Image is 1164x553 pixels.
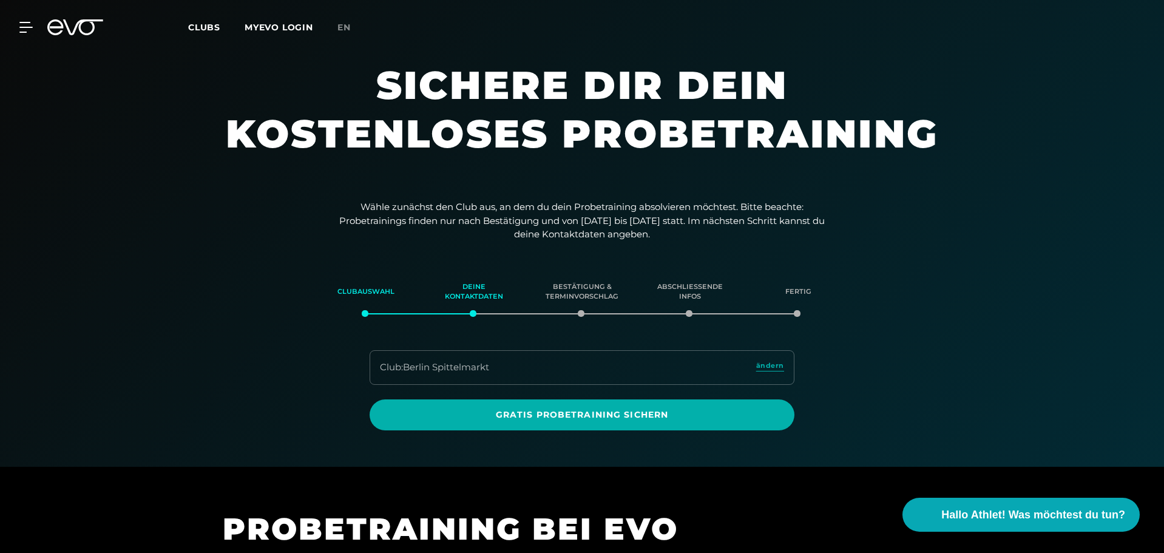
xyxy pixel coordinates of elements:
a: Gratis Probetraining sichern [370,399,794,430]
h1: Sichere dir dein kostenloses Probetraining [218,61,946,182]
a: MYEVO LOGIN [245,22,313,33]
span: Hallo Athlet! Was möchtest du tun? [941,507,1125,523]
a: Clubs [188,21,245,33]
div: Fertig [759,276,837,308]
div: Bestätigung & Terminvorschlag [543,276,621,308]
span: en [337,22,351,33]
h1: PROBETRAINING BEI EVO [223,509,769,549]
p: Wähle zunächst den Club aus, an dem du dein Probetraining absolvieren möchtest. Bitte beachte: Pr... [339,200,825,242]
span: Clubs [188,22,220,33]
a: ändern [756,361,784,375]
span: Gratis Probetraining sichern [399,409,765,421]
div: Abschließende Infos [651,276,729,308]
a: en [337,21,365,35]
div: Club : Berlin Spittelmarkt [380,361,489,375]
div: Deine Kontaktdaten [435,276,513,308]
button: Hallo Athlet! Was möchtest du tun? [902,498,1140,532]
div: Clubauswahl [327,276,405,308]
span: ändern [756,361,784,371]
